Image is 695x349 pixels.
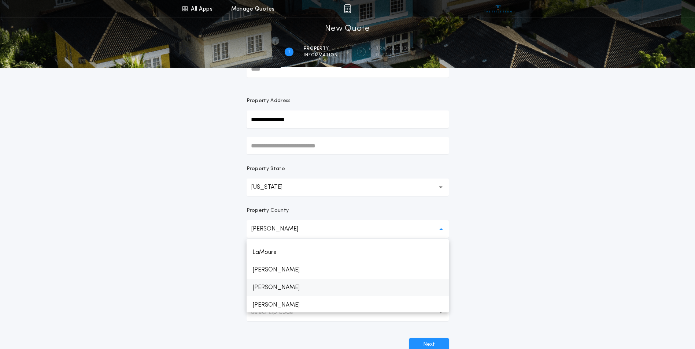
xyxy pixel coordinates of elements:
button: Select Zip Code [247,304,449,321]
button: [PERSON_NAME] [247,220,449,238]
img: vs-icon [484,5,512,12]
span: Property [304,46,338,52]
h2: 1 [288,49,290,55]
button: [US_STATE] [247,179,449,196]
p: [PERSON_NAME] [247,296,449,314]
h1: New Quote [325,23,370,35]
span: information [304,52,338,58]
p: [PERSON_NAME] [251,225,310,233]
input: Prepared For [247,60,449,78]
p: Property State [247,165,285,173]
p: Property Address [247,97,449,105]
ul: [PERSON_NAME] [247,239,449,312]
span: Transaction [376,46,411,52]
p: LaMoure [247,244,449,261]
h2: 2 [360,49,362,55]
p: [US_STATE] [251,183,294,192]
img: img [344,4,351,13]
span: details [376,52,411,58]
p: Select Zip Code [251,308,305,317]
p: Property County [247,207,289,214]
p: [PERSON_NAME] [247,279,449,296]
p: [PERSON_NAME] [247,261,449,279]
